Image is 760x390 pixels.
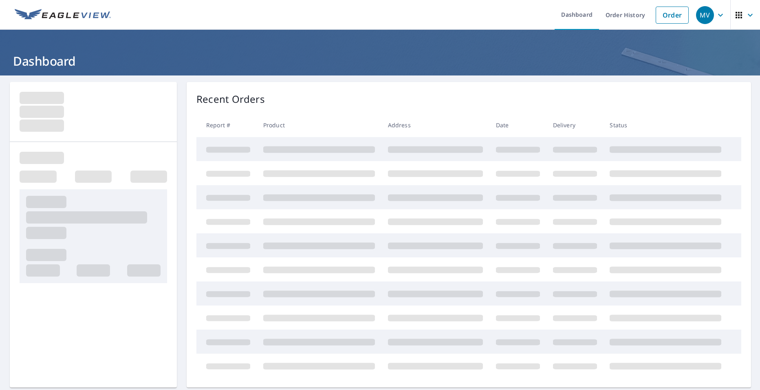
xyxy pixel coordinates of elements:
th: Product [257,113,381,137]
th: Delivery [546,113,604,137]
a: Order [656,7,689,24]
th: Report # [196,113,257,137]
div: MV [696,6,714,24]
p: Recent Orders [196,92,265,106]
th: Status [603,113,728,137]
th: Date [489,113,546,137]
img: EV Logo [15,9,111,21]
h1: Dashboard [10,53,750,69]
th: Address [381,113,489,137]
